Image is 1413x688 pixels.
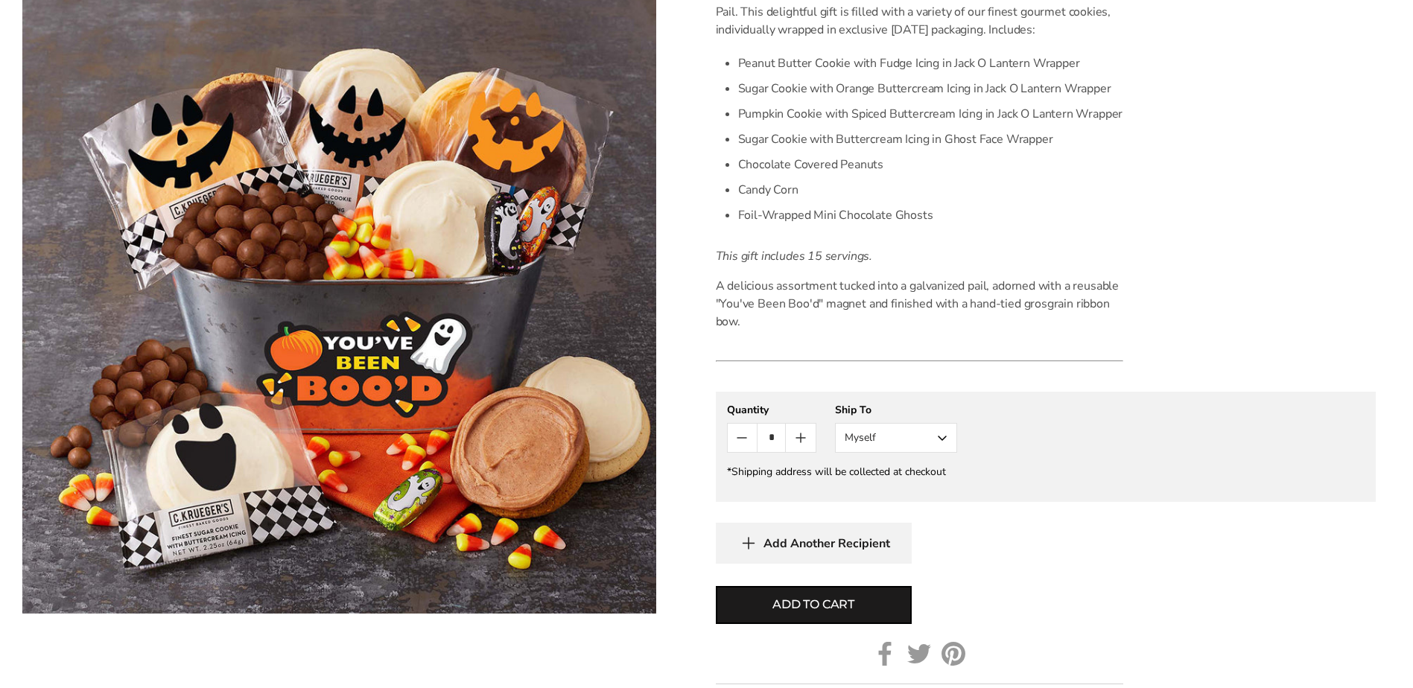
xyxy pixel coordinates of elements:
[786,424,815,452] button: Count plus
[738,76,1123,101] li: Sugar Cookie with Orange Buttercream Icing in Jack O Lantern Wrapper
[738,51,1123,76] li: Peanut Butter Cookie with Fudge Icing in Jack O Lantern Wrapper
[727,403,816,417] div: Quantity
[716,586,912,624] button: Add to cart
[873,642,897,666] a: Facebook
[727,465,1365,479] div: *Shipping address will be collected at checkout
[738,177,1123,203] li: Candy Corn
[716,392,1376,502] gfm-form: New recipient
[772,596,854,614] span: Add to cart
[716,277,1123,331] p: A delicious assortment tucked into a galvanized pail, adorned with a reusable "You've Been Boo'd"...
[738,203,1123,228] li: Foil-Wrapped Mini Chocolate Ghosts
[763,536,890,551] span: Add Another Recipient
[907,642,931,666] a: Twitter
[738,152,1123,177] li: Chocolate Covered Peanuts
[716,248,873,264] i: This gift includes 15 servings.
[942,642,965,666] a: Pinterest
[835,403,957,417] div: Ship To
[835,423,957,453] button: Myself
[738,127,1123,152] li: Sugar Cookie with Buttercream Icing in Ghost Face Wrapper
[738,101,1123,127] li: Pumpkin Cookie with Spiced Buttercream Icing in Jack O Lantern Wrapper
[716,523,912,564] button: Add Another Recipient
[728,424,757,452] button: Count minus
[12,631,154,676] iframe: Sign Up via Text for Offers
[757,424,786,452] input: Quantity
